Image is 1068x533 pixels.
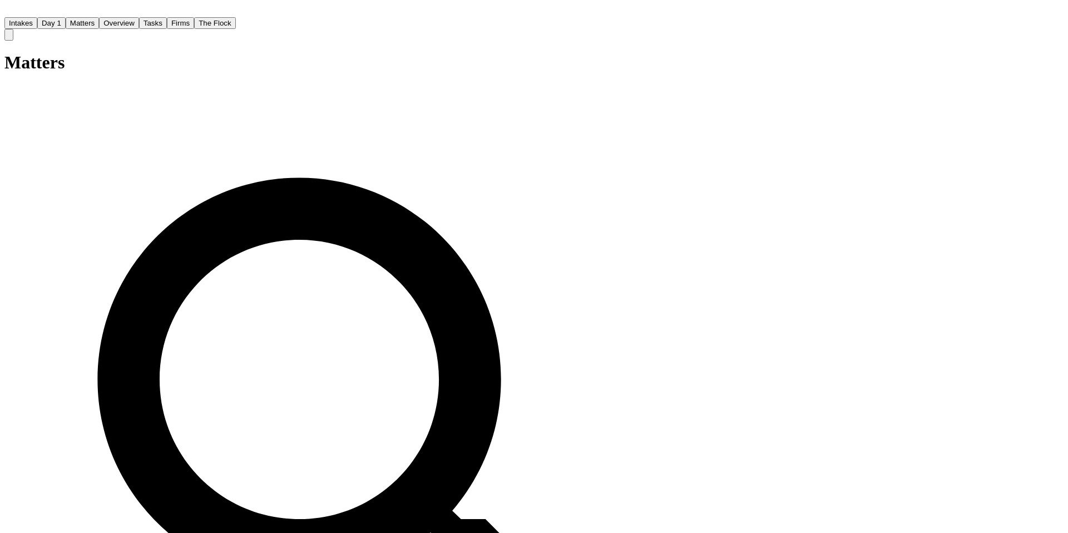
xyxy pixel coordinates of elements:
[4,18,37,27] a: Intakes
[194,17,236,29] button: The Flock
[4,7,18,17] a: Home
[66,17,99,29] button: Matters
[139,18,167,27] a: Tasks
[4,4,18,15] img: Finch Logo
[4,17,37,29] button: Intakes
[167,18,194,27] a: Firms
[167,17,194,29] button: Firms
[37,17,66,29] button: Day 1
[37,18,66,27] a: Day 1
[66,18,99,27] a: Matters
[99,17,139,29] button: Overview
[139,17,167,29] button: Tasks
[4,52,749,73] h1: Matters
[99,18,139,27] a: Overview
[194,18,236,27] a: The Flock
